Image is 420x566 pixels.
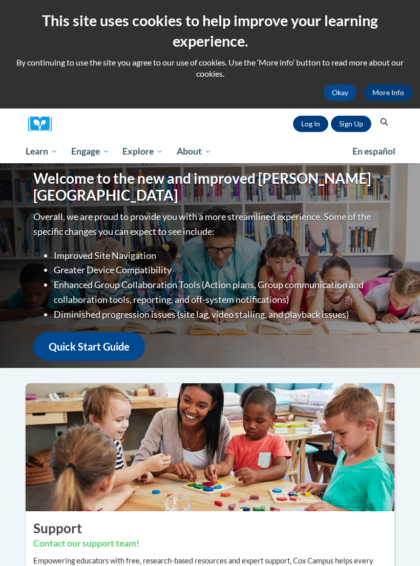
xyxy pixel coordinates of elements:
li: Greater Device Compatibility [54,263,387,277]
a: About [170,140,218,163]
a: Explore [116,140,170,163]
h2: Support [33,519,387,537]
li: Diminished progression issues (site lag, video stalling, and playback issues) [54,307,387,322]
li: Enhanced Group Collaboration Tools (Action plans, Group communication and collaboration tools, re... [54,277,387,307]
a: Engage [65,140,116,163]
img: Logo brand [28,116,59,132]
button: Okay [324,84,356,101]
a: Quick Start Guide [33,332,145,361]
a: Register [331,116,371,132]
a: En español [346,141,402,162]
img: ... [18,383,402,511]
p: Overall, we are proud to provide you with a more streamlined experience. Some of the specific cha... [33,209,387,239]
a: Cox Campus [28,116,59,132]
span: Engage [71,145,110,158]
h2: This site uses cookies to help improve your learning experience. [8,10,412,52]
li: Improved Site Navigation [54,248,387,263]
span: Learn [26,145,58,158]
span: About [177,145,212,158]
a: Learn [19,140,65,163]
h1: Welcome to the new and improved [PERSON_NAME][GEOGRAPHIC_DATA] [33,170,387,204]
h3: Contact our support team! [33,537,387,550]
div: Main menu [18,140,402,163]
span: En español [352,146,395,157]
p: By continuing to use the site you agree to our use of cookies. Use the ‘More info’ button to read... [8,57,412,79]
button: Search [376,116,392,128]
span: Explore [122,145,163,158]
a: Log In [293,116,328,132]
a: More Info [364,84,412,101]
